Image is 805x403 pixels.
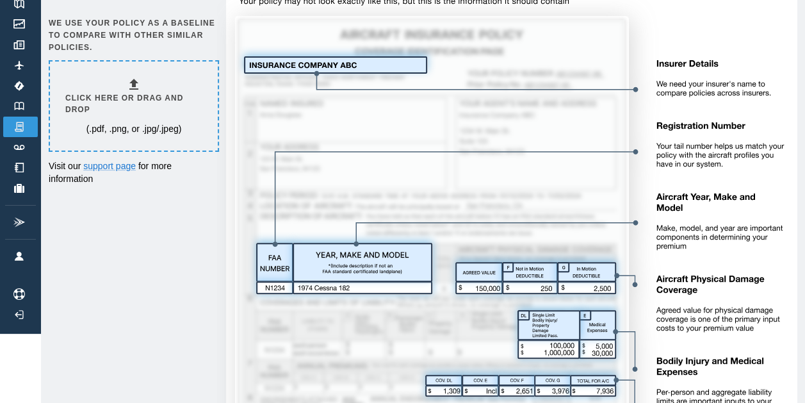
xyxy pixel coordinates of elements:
[49,160,216,185] p: Visit our for more information
[65,92,202,117] h6: Click here or drag and drop
[86,122,182,135] p: (.pdf, .png, or .jpg/.jpeg)
[83,161,136,171] a: support page
[49,17,216,53] h6: We use your policy as a baseline to compare with other similar policies.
